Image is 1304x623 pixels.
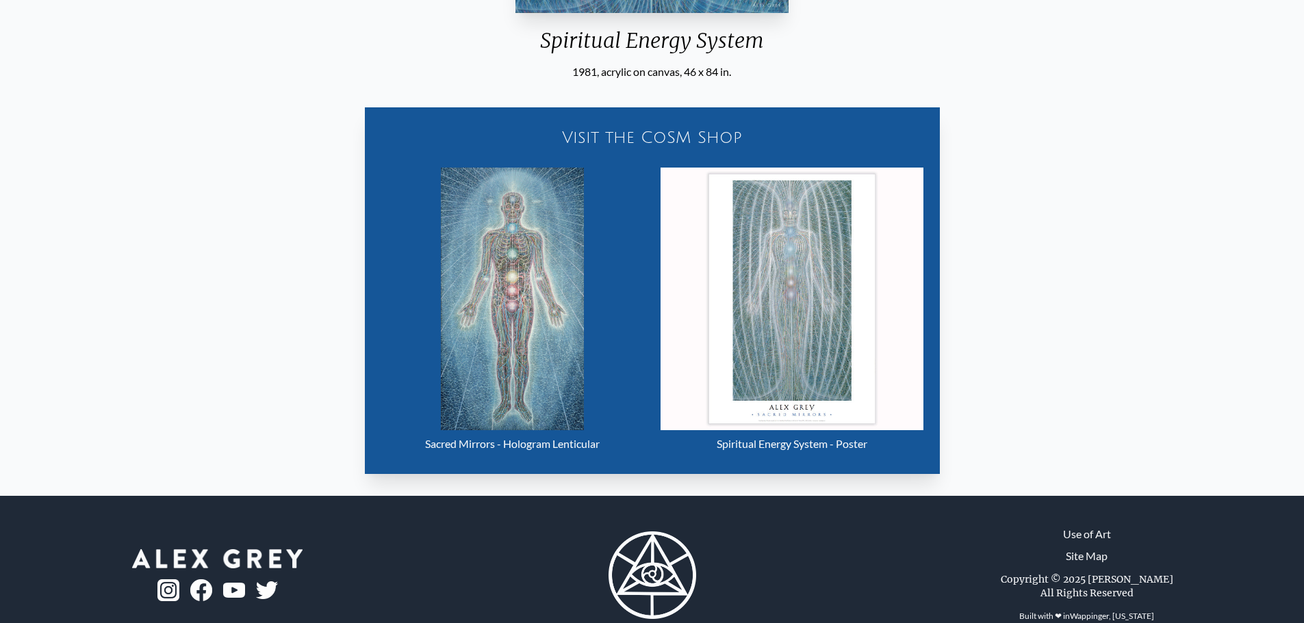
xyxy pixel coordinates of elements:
img: twitter-logo.png [256,581,278,599]
a: Use of Art [1063,526,1111,542]
a: Visit the CoSM Shop [373,116,932,159]
a: Spiritual Energy System - Poster [661,168,923,458]
div: All Rights Reserved [1040,586,1134,600]
div: Copyright © 2025 [PERSON_NAME] [1001,572,1173,586]
div: 1981, acrylic on canvas, 46 x 84 in. [510,64,794,80]
div: Sacred Mirrors - Hologram Lenticular [381,430,644,458]
a: Site Map [1066,548,1108,564]
a: Wappinger, [US_STATE] [1070,611,1154,621]
img: Spiritual Energy System - Poster [661,168,923,430]
img: fb-logo.png [190,579,212,601]
img: Sacred Mirrors - Hologram Lenticular [441,168,585,430]
a: Sacred Mirrors - Hologram Lenticular [381,168,644,458]
img: ig-logo.png [157,579,179,601]
div: Spiritual Energy System - Poster [661,430,923,458]
img: youtube-logo.png [223,583,245,598]
div: Spiritual Energy System [510,28,794,64]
